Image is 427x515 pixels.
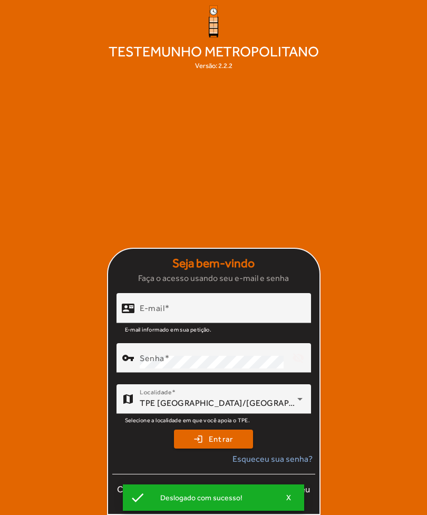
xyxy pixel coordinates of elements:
[286,493,292,502] span: X
[209,433,234,445] span: Entrar
[140,388,172,396] mat-label: Localidade
[174,430,253,449] button: Entrar
[122,302,134,315] mat-icon: contact_mail
[140,398,332,408] span: TPE [GEOGRAPHIC_DATA]/[GEOGRAPHIC_DATA]
[122,352,134,364] mat-icon: vpn_key
[122,393,134,405] mat-icon: map
[286,345,311,371] mat-icon: visibility_off
[152,490,276,505] div: Deslogado com sucesso!
[140,303,164,313] mat-label: E-mail
[232,453,313,465] span: Esqueceu sua senha?
[104,42,323,61] span: Testemunho Metropolitano
[195,61,232,71] div: Versão: 2.2.2
[125,414,250,425] mat-hint: Selecione a localidade em que você apoia o TPE.
[112,483,315,510] div: Caso seja seu , clique e faça seu cadastro.
[130,490,145,506] mat-icon: check
[125,323,212,335] mat-hint: E-mail informado em sua petição.
[140,353,164,363] mat-label: Senha
[276,493,302,502] button: X
[172,254,255,273] strong: Seja bem-vindo
[138,272,289,285] span: Faça o acesso usando seu e-mail e senha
